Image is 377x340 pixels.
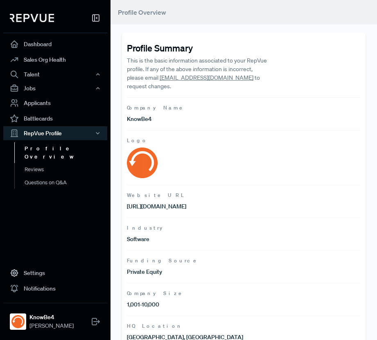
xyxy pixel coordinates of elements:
a: [EMAIL_ADDRESS][DOMAIN_NAME] [160,74,253,81]
span: [PERSON_NAME] [29,322,74,330]
span: Company Name [127,104,361,112]
img: KnowBe4 [11,315,25,328]
a: Dashboard [3,36,107,52]
button: Talent [3,67,107,81]
span: Industry [127,224,361,232]
span: Profile Overview [118,8,166,16]
img: Logo [127,148,158,178]
a: Settings [3,265,107,281]
p: 1,001-10,000 [127,300,244,309]
a: Reviews [14,163,118,176]
p: Software [127,235,244,244]
a: Questions on Q&A [14,176,118,189]
a: Notifications [3,281,107,296]
a: Sales Org Health [3,52,107,67]
button: RepVue Profile [3,126,107,140]
span: Logo [127,137,361,144]
a: KnowBe4KnowBe4[PERSON_NAME] [3,303,107,333]
p: This is the basic information associated to your RepVue profile. If any of the above information ... [127,56,267,91]
span: Website URL [127,192,361,199]
a: Profile Overview [14,142,118,163]
strong: KnowBe4 [29,313,74,322]
p: KnowBe4 [127,115,244,123]
span: Company Size [127,290,361,297]
p: Private Equity [127,268,244,276]
h4: Profile Summary [127,42,361,53]
span: Funding Source [127,257,361,264]
p: [URL][DOMAIN_NAME] [127,202,244,211]
span: HQ Location [127,322,361,330]
img: RepVue [10,14,54,22]
button: Jobs [3,81,107,95]
a: Battlecards [3,111,107,126]
a: Applicants [3,95,107,111]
